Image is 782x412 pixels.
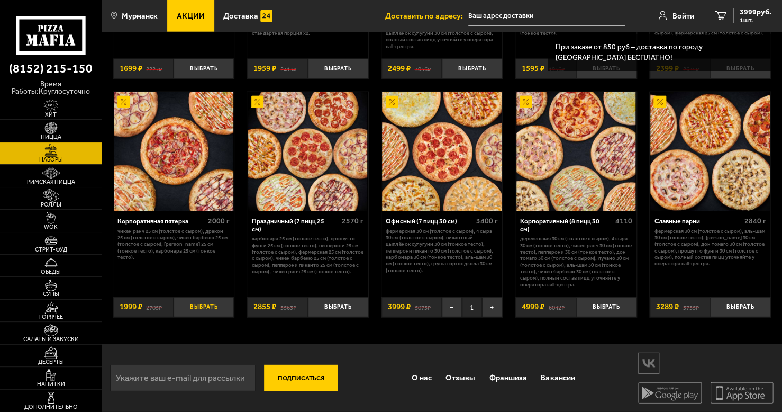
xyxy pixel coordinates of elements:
[482,297,502,317] button: +
[744,217,766,226] span: 2840 г
[253,65,276,73] span: 1959 ₽
[672,12,694,20] span: Войти
[515,92,636,212] a: АкционныйКорпоративный (8 пицц 30 см)
[615,217,632,226] span: 4110
[117,228,229,261] p: Чикен Ранч 25 см (толстое с сыром), Дракон 25 см (толстое с сыром), Чикен Барбекю 25 см (толстое ...
[522,65,544,73] span: 1595 ₽
[386,228,497,274] p: Фермерская 30 см (толстое с сыром), 4 сыра 30 см (толстое с сыром), Пикантный цыплёнок сулугуни 3...
[177,12,205,20] span: Акции
[342,217,363,226] span: 2570 г
[556,42,774,62] p: При заказе от 850 руб – доставка по городу [GEOGRAPHIC_DATA] БЕСПЛАТНО!
[120,303,142,311] span: 1999 ₽
[114,92,233,212] img: Корпоративная пятерка
[656,65,679,73] span: 2399 ₽
[650,92,770,212] img: Славные парни
[381,92,502,212] a: АкционныйОфисный (7 пицц 30 см)
[208,217,230,226] span: 2000 г
[174,297,234,317] button: Выбрать
[146,303,162,311] s: 2705 ₽
[520,218,612,234] div: Корпоративный (8 пицц 30 см)
[264,365,338,391] button: Подписаться
[414,303,430,311] s: 5073 ₽
[683,65,698,73] s: 2635 ₽
[110,365,256,391] input: Укажите ваш e-mail для рассылки
[576,297,636,317] button: Выбрать
[442,59,502,79] button: Выбрать
[386,218,473,226] div: Офисный (7 пицц 30 см)
[442,297,462,317] button: −
[522,303,544,311] span: 4999 ₽
[308,297,368,317] button: Выбрать
[656,303,679,311] span: 3289 ₽
[549,303,565,311] s: 6042 ₽
[462,297,482,317] span: 1
[710,297,770,317] button: Выбрать
[388,65,411,73] span: 2499 ₽
[117,218,205,226] div: Корпоративная пятерка
[174,59,234,79] button: Выбрать
[639,354,659,372] img: vk
[386,96,398,108] img: Акционный
[385,12,468,20] span: Доставить по адресу:
[260,10,272,22] img: 15daf4d41897b9f0e9f617042186c801.svg
[414,65,430,73] s: 3056 ₽
[251,96,263,108] img: Акционный
[476,217,498,226] span: 3400 г
[404,365,439,391] a: О нас
[113,92,234,212] a: АкционныйКорпоративная пятерка
[248,92,368,212] img: Праздничный (7 пицц 25 см)
[520,96,532,108] img: Акционный
[650,92,770,212] a: АкционныйСлавные парни
[740,8,771,16] span: 3999 руб.
[247,92,368,212] a: АкционныйПраздничный (7 пицц 25 см)
[549,65,565,73] s: 1956 ₽
[146,65,162,73] s: 2227 ₽
[654,228,766,267] p: Фермерская 30 см (толстое с сыром), Аль-Шам 30 см (тонкое тесто), [PERSON_NAME] 30 см (толстое с ...
[120,65,142,73] span: 1699 ₽
[439,365,483,391] a: Отзывы
[388,303,411,311] span: 3999 ₽
[223,12,258,20] span: Доставка
[740,17,771,23] span: 1 шт.
[534,365,582,391] a: Вакансии
[122,12,158,20] span: Мурманск
[253,303,276,311] span: 2855 ₽
[252,218,339,234] div: Праздничный (7 пицц 25 см)
[308,59,368,79] button: Выбрать
[683,303,698,311] s: 3735 ₽
[516,92,636,212] img: Корпоративный (8 пицц 30 см)
[252,236,363,275] p: Карбонара 25 см (тонкое тесто), Прошутто Фунги 25 см (тонкое тесто), Пепперони 25 см (толстое с с...
[280,303,296,311] s: 3563 ₽
[117,96,130,108] img: Акционный
[653,96,666,108] img: Акционный
[280,65,296,73] s: 2413 ₽
[482,365,534,391] a: Франшиза
[654,218,741,226] div: Славные парни
[520,236,632,288] p: Деревенская 30 см (толстое с сыром), 4 сыра 30 см (тонкое тесто), Чикен Ранч 30 см (тонкое тесто)...
[468,6,625,26] input: Ваш адрес доставки
[382,92,502,212] img: Офисный (7 пицц 30 см)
